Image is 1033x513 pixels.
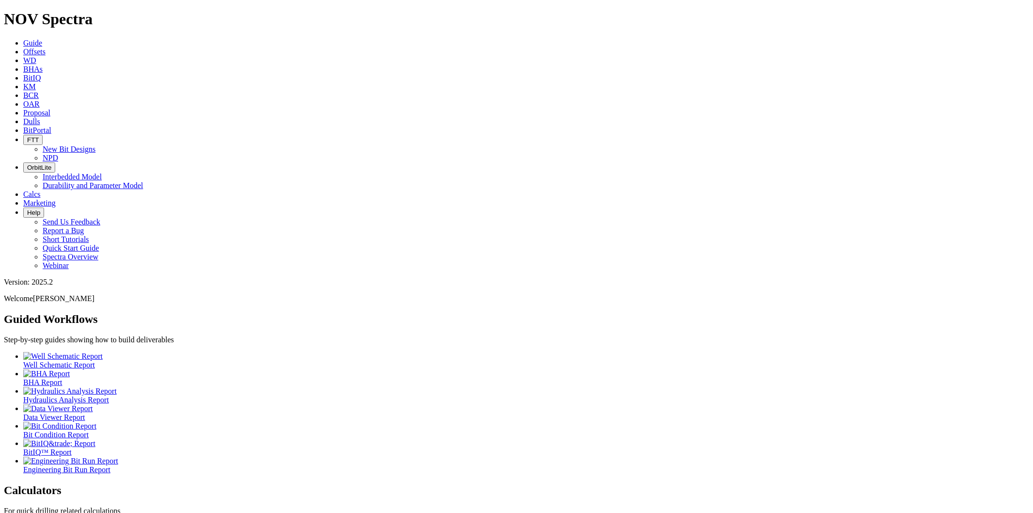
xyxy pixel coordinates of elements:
button: Help [23,208,44,218]
a: BitIQ&trade; Report BitIQ™ Report [23,439,1029,456]
a: Dulls [23,117,40,126]
a: Spectra Overview [43,253,98,261]
a: Calcs [23,190,41,198]
a: BitPortal [23,126,51,134]
img: Hydraulics Analysis Report [23,387,117,396]
a: BHA Report BHA Report [23,369,1029,386]
a: Hydraulics Analysis Report Hydraulics Analysis Report [23,387,1029,404]
span: Well Schematic Report [23,361,95,369]
button: FTT [23,135,43,145]
span: Engineering Bit Run Report [23,465,110,474]
p: Welcome [4,294,1029,303]
a: Send Us Feedback [43,218,100,226]
h2: Guided Workflows [4,313,1029,326]
a: Engineering Bit Run Report Engineering Bit Run Report [23,457,1029,474]
span: BHA Report [23,378,62,386]
a: BitIQ [23,74,41,82]
span: Hydraulics Analysis Report [23,396,109,404]
img: BHA Report [23,369,70,378]
a: Well Schematic Report Well Schematic Report [23,352,1029,369]
a: BCR [23,91,39,99]
a: Proposal [23,109,50,117]
a: OAR [23,100,40,108]
h2: Calculators [4,484,1029,497]
img: Data Viewer Report [23,404,93,413]
img: Engineering Bit Run Report [23,457,118,465]
a: New Bit Designs [43,145,95,153]
img: Bit Condition Report [23,422,96,431]
a: BHAs [23,65,43,73]
p: Step-by-step guides showing how to build deliverables [4,336,1029,344]
a: Guide [23,39,42,47]
a: Bit Condition Report Bit Condition Report [23,422,1029,439]
img: Well Schematic Report [23,352,103,361]
span: FTT [27,136,39,144]
a: NPD [43,154,58,162]
a: Short Tutorials [43,235,89,243]
button: OrbitLite [23,162,55,173]
span: Bit Condition Report [23,431,89,439]
span: BitIQ™ Report [23,448,72,456]
span: Data Viewer Report [23,413,85,421]
a: WD [23,56,36,64]
a: Interbedded Model [43,173,102,181]
h1: NOV Spectra [4,10,1029,28]
a: Offsets [23,48,46,56]
span: Help [27,209,40,216]
a: Marketing [23,199,56,207]
div: Version: 2025.2 [4,278,1029,287]
a: Report a Bug [43,226,84,235]
a: Durability and Parameter Model [43,181,143,190]
a: Data Viewer Report Data Viewer Report [23,404,1029,421]
img: BitIQ&trade; Report [23,439,95,448]
span: [PERSON_NAME] [33,294,94,303]
span: OrbitLite [27,164,51,171]
a: Webinar [43,261,69,270]
a: KM [23,82,36,91]
a: Quick Start Guide [43,244,99,252]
